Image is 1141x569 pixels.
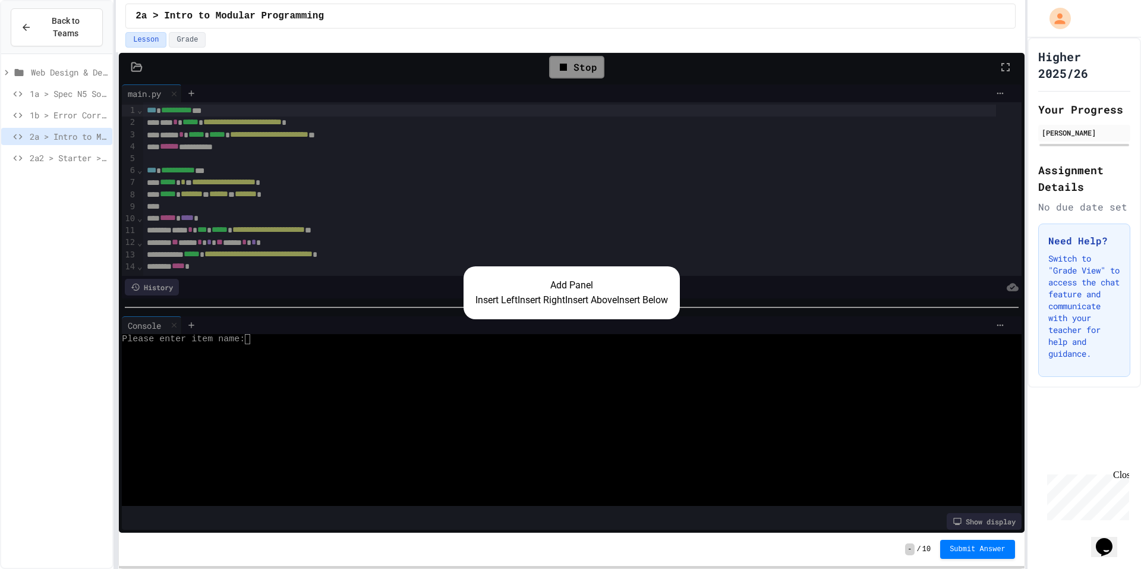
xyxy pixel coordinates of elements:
[30,130,108,143] span: 2a > Intro to Modular Programming
[1038,48,1130,81] h1: Higher 2025/26
[1048,234,1120,248] h3: Need Help?
[1042,127,1127,138] div: [PERSON_NAME]
[169,32,206,48] button: Grade
[922,545,931,554] span: 10
[905,543,914,555] span: -
[1042,470,1129,520] iframe: chat widget
[1038,101,1130,118] h2: Your Progress
[31,66,108,78] span: Web Design & Development
[940,540,1015,559] button: Submit Answer
[30,109,108,121] span: 1b > Error Correction - N5 Spec
[30,152,108,164] span: 2a2 > Starter > Parameter Passing
[125,32,166,48] button: Lesson
[5,5,82,76] div: Chat with us now!Close
[39,15,93,40] span: Back to Teams
[1038,200,1130,214] div: No due date set
[1091,521,1129,557] iframe: chat widget
[950,545,1006,554] span: Submit Answer
[11,8,103,46] button: Back to Teams
[917,545,921,554] span: /
[1048,253,1120,360] p: Switch to "Grade View" to access the chat feature and communicate with your teacher for help and ...
[135,9,324,23] span: 2a > Intro to Modular Programming
[1037,5,1074,32] div: My Account
[1038,162,1130,195] h2: Assignment Details
[30,87,108,100] span: 1a > Spec N5 Software Assignment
